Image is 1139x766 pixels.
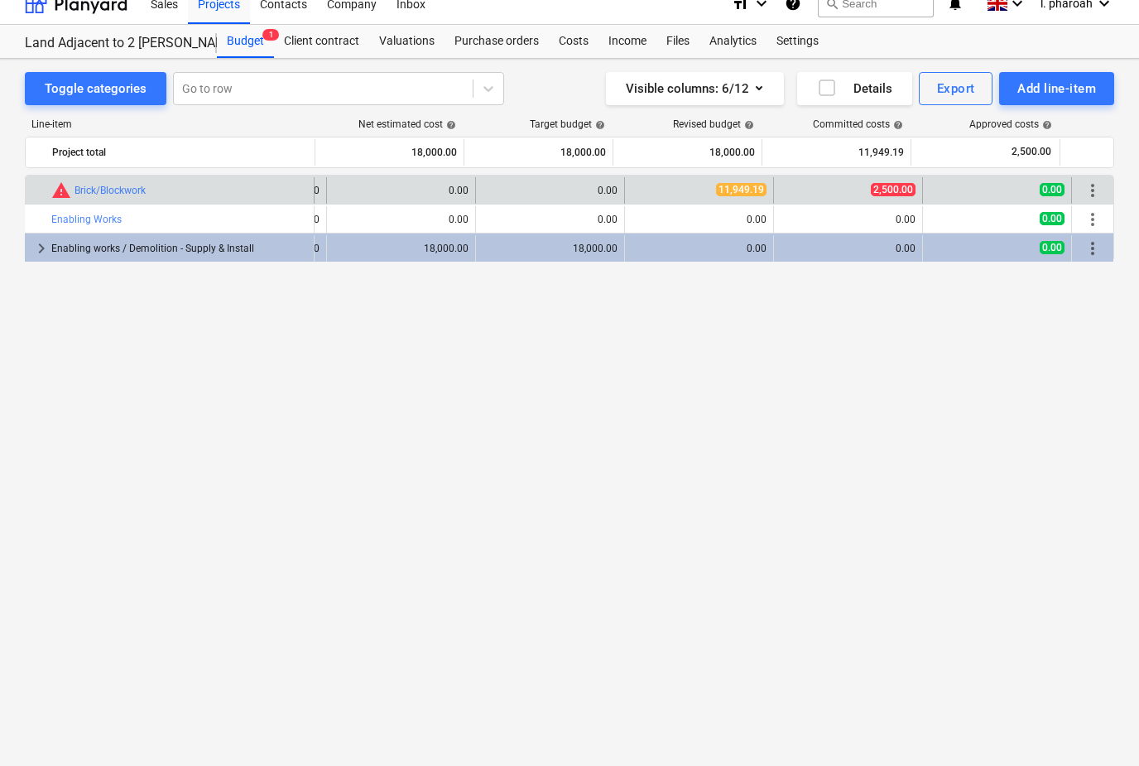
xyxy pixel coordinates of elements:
div: 18,000.00 [483,243,618,254]
span: 1 [262,29,279,41]
div: 0.00 [334,185,469,196]
a: Enabling Works [51,214,122,225]
div: Line-item [25,118,315,130]
span: 2,500.00 [1010,145,1053,159]
div: Revised budget [673,118,754,130]
button: Export [919,72,993,105]
div: 0.00 [483,185,618,196]
a: Settings [767,25,829,58]
span: 11,949.19 [716,183,767,196]
a: Budget1 [217,25,274,58]
div: Land Adjacent to 2 [PERSON_NAME] Cottage [25,35,197,52]
button: Details [797,72,912,105]
a: Brick/Blockwork [74,185,146,196]
button: Add line-item [999,72,1114,105]
div: 0.00 [483,214,618,225]
div: Project total [52,139,308,166]
div: 18,000.00 [322,139,457,166]
div: Target budget [530,118,605,130]
span: 0.00 [1040,212,1065,225]
div: 0.00 [781,243,916,254]
span: help [592,120,605,130]
div: Add line-item [1017,78,1096,99]
button: Visible columns:6/12 [606,72,784,105]
div: Net estimated cost [358,118,456,130]
div: Budget [217,25,274,58]
span: keyboard_arrow_right [31,238,51,258]
div: 18,000.00 [620,139,755,166]
span: More actions [1083,238,1103,258]
a: Costs [549,25,598,58]
a: Client contract [274,25,369,58]
div: Details [817,78,892,99]
span: help [1039,120,1052,130]
span: 0.00 [1040,241,1065,254]
a: Income [598,25,656,58]
span: More actions [1083,181,1103,200]
span: 2,500.00 [871,183,916,196]
span: help [741,120,754,130]
span: help [443,120,456,130]
div: 18,000.00 [471,139,606,166]
span: More actions [1083,210,1103,229]
div: 0.00 [781,214,916,225]
div: Export [937,78,975,99]
span: Committed costs exceed revised budget [51,181,71,200]
div: 11,949.19 [769,139,904,166]
div: Enabling works / Demolition - Supply & Install [51,235,307,262]
div: 0.00 [334,214,469,225]
span: help [890,120,903,130]
span: 0.00 [1040,183,1065,196]
div: Toggle categories [45,78,147,99]
div: 0.00 [632,243,767,254]
a: Purchase orders [445,25,549,58]
a: Files [656,25,699,58]
div: 18,000.00 [334,243,469,254]
div: Approved costs [969,118,1052,130]
div: Visible columns : 6/12 [626,78,764,99]
a: Analytics [699,25,767,58]
div: Committed costs [813,118,903,130]
a: Valuations [369,25,445,58]
div: 0.00 [632,214,767,225]
button: Toggle categories [25,72,166,105]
